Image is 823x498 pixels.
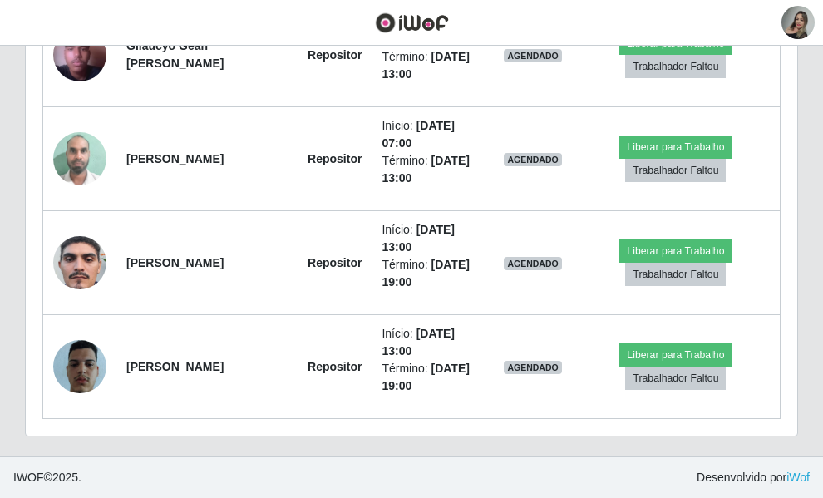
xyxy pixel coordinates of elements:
img: 1750804753278.jpeg [53,7,106,102]
li: Término: [382,152,484,187]
span: AGENDADO [504,257,562,270]
button: Liberar para Trabalho [619,239,732,263]
span: IWOF [13,471,44,484]
img: CoreUI Logo [375,12,449,33]
button: Trabalhador Faltou [625,367,726,390]
img: 1733256413053.jpeg [53,204,106,322]
span: AGENDADO [504,361,562,374]
span: AGENDADO [504,49,562,62]
strong: Repositor [308,256,362,269]
span: AGENDADO [504,153,562,166]
strong: [PERSON_NAME] [126,152,224,165]
strong: Repositor [308,48,362,62]
strong: [PERSON_NAME] [126,360,224,373]
li: Início: [382,221,484,256]
span: Desenvolvido por [697,469,810,486]
li: Término: [382,256,484,291]
strong: [PERSON_NAME] [126,256,224,269]
button: Trabalhador Faltou [625,263,726,286]
time: [DATE] 13:00 [382,327,455,357]
li: Início: [382,117,484,152]
time: [DATE] 07:00 [382,119,455,150]
time: [DATE] 13:00 [382,223,455,254]
strong: Repositor [308,152,362,165]
a: iWof [786,471,810,484]
button: Liberar para Trabalho [619,343,732,367]
span: © 2025 . [13,469,81,486]
button: Liberar para Trabalho [619,136,732,159]
button: Trabalhador Faltou [625,159,726,182]
li: Término: [382,48,484,83]
img: 1744377208057.jpeg [53,334,106,398]
img: 1751466407656.jpeg [53,123,106,194]
button: Trabalhador Faltou [625,55,726,78]
li: Início: [382,325,484,360]
li: Término: [382,360,484,395]
strong: Repositor [308,360,362,373]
